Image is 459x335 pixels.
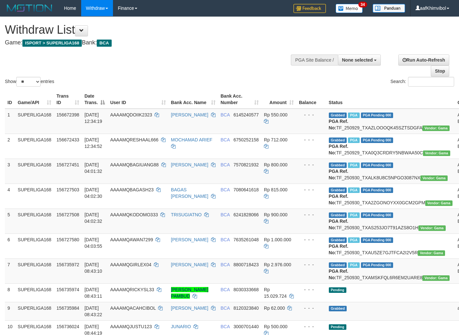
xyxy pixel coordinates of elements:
[110,212,158,217] span: AAAAMQKODOMO333
[5,3,54,13] img: MOTION_logo.png
[422,126,450,131] span: Vendor URL: https://trx31.1velocity.biz
[16,77,41,87] select: Showentries
[373,4,405,13] img: panduan.png
[329,244,348,255] b: PGA Ref. No:
[56,137,79,142] span: 156672433
[264,305,285,311] span: Rp 62.000
[299,286,324,293] div: - - -
[107,90,168,109] th: User ID: activate to sort column ascending
[418,250,445,256] span: Vendor URL: https://trx31.1velocity.biz
[110,112,152,117] span: AAAAMQDOIIK2323
[326,258,455,283] td: TF_250930_TXAMSKFQL6R6EM2UARE8
[221,212,230,217] span: BCA
[15,134,54,159] td: SUPERLIGA168
[391,77,454,87] label: Search:
[329,262,347,268] span: Grabbed
[171,187,208,199] a: BAGAS [PERSON_NAME]
[361,113,393,118] span: PGA Pending
[348,162,359,168] span: Marked by aafchoeunmanni
[218,90,262,109] th: Bank Acc. Number: activate to sort column ascending
[329,138,347,143] span: Grabbed
[342,57,373,63] span: None selected
[264,187,287,192] span: Rp 815.000
[299,211,324,218] div: - - -
[326,109,455,134] td: TF_250929_TXAZLOOOQK45SZTSDGFA
[233,262,259,267] span: Copy 8800718423 to clipboard
[15,209,54,233] td: SUPERLIGA168
[15,233,54,258] td: SUPERLIGA168
[233,137,259,142] span: Copy 6750252158 to clipboard
[171,287,208,299] a: [PERSON_NAME] PAMBUD
[171,237,208,242] a: [PERSON_NAME]
[264,287,287,299] span: Rp 15.029.724
[329,287,346,293] span: Pending
[5,23,300,36] h1: Withdraw List
[361,138,393,143] span: PGA Pending
[84,112,102,124] span: [DATE] 12:34:19
[329,212,347,218] span: Grabbed
[329,187,347,193] span: Grabbed
[84,287,102,299] span: [DATE] 08:43:11
[431,66,449,77] a: Stop
[54,90,82,109] th: Trans ID: activate to sort column ascending
[233,112,259,117] span: Copy 6145240577 to clipboard
[329,162,347,168] span: Grabbed
[264,262,291,267] span: Rp 2.976.000
[221,287,230,292] span: BCA
[5,283,15,302] td: 8
[15,302,54,320] td: SUPERLIGA168
[84,162,102,174] span: [DATE] 04:01:32
[264,324,287,329] span: Rp 500.000
[221,112,230,117] span: BCA
[84,262,102,274] span: [DATE] 08:43:10
[326,184,455,209] td: TF_250930_TXA2ZGONOYXX0GCM2GPM
[84,212,102,224] span: [DATE] 04:02:32
[329,144,348,155] b: PGA Ref. No:
[329,306,347,311] span: Grabbed
[221,137,230,142] span: BCA
[221,305,230,311] span: BCA
[5,40,300,46] h4: Game: Bank:
[84,137,102,149] span: [DATE] 12:34:52
[221,237,230,242] span: BCA
[84,187,102,199] span: [DATE] 04:02:30
[348,113,359,118] span: Marked by aafsoycanthlai
[233,212,259,217] span: Copy 6241828066 to clipboard
[110,187,154,192] span: AAAAMQBAGASH23
[233,162,259,167] span: Copy 7570821932 to clipboard
[299,236,324,243] div: - - -
[171,112,208,117] a: [PERSON_NAME]
[15,90,54,109] th: Game/API: activate to sort column ascending
[233,324,259,329] span: Copy 3000701440 to clipboard
[264,137,287,142] span: Rp 712.000
[110,262,151,267] span: AAAAMQGIRLEX04
[329,324,346,330] span: Pending
[420,175,448,181] span: Vendor URL: https://trx31.1velocity.biz
[329,237,347,243] span: Grabbed
[5,109,15,134] td: 1
[329,194,348,205] b: PGA Ref. No:
[264,112,287,117] span: Rp 550.000
[5,184,15,209] td: 4
[233,237,259,242] span: Copy 7635261048 to clipboard
[110,237,153,242] span: AAAAMQAWAN7299
[348,262,359,268] span: Marked by aafchoeunmanni
[361,212,393,218] span: PGA Pending
[261,90,296,109] th: Amount: activate to sort column ascending
[299,186,324,193] div: - - -
[171,137,213,142] a: MOCHAMAD ARIEF
[5,209,15,233] td: 5
[329,169,348,180] b: PGA Ref. No:
[171,262,208,267] a: [PERSON_NAME]
[15,159,54,184] td: SUPERLIGA168
[361,237,393,243] span: PGA Pending
[264,237,291,242] span: Rp 1.000.000
[348,187,359,193] span: Marked by aafchoeunmanni
[56,187,79,192] span: 156727503
[56,262,79,267] span: 156735972
[56,305,79,311] span: 156735984
[5,258,15,283] td: 7
[329,119,348,130] b: PGA Ref. No:
[233,305,259,311] span: Copy 8120323840 to clipboard
[329,269,348,280] b: PGA Ref. No:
